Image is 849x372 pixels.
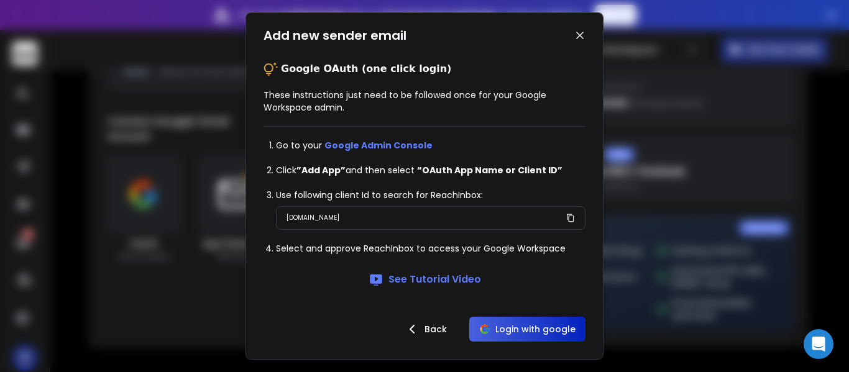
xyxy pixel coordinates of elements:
li: Select and approve ReachInbox to access your Google Workspace [276,242,585,255]
img: tips [264,61,278,76]
p: [DOMAIN_NAME] [287,212,339,224]
h1: Add new sender email [264,27,406,44]
a: See Tutorial Video [369,272,481,287]
li: Go to your [276,139,585,152]
p: Google OAuth (one click login) [281,61,451,76]
a: Google Admin Console [324,139,433,152]
p: These instructions just need to be followed once for your Google Workspace admin. [264,89,585,114]
strong: “OAuth App Name or Client ID” [417,164,562,176]
strong: ”Add App” [296,164,346,176]
button: Login with google [469,317,585,342]
li: Click and then select [276,164,585,176]
div: Open Intercom Messenger [804,329,833,359]
li: Use following client Id to search for ReachInbox: [276,189,585,201]
button: Back [395,317,457,342]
